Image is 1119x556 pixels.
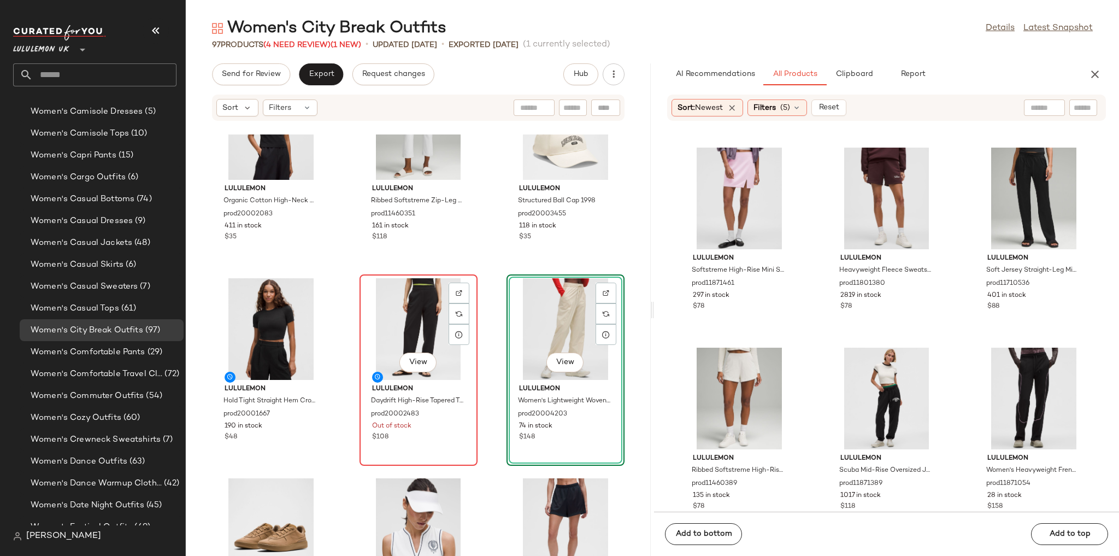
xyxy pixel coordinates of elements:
[161,434,173,446] span: (7)
[372,221,409,231] span: 161 in stock
[225,184,317,194] span: lululemon
[223,409,270,419] span: prod20001667
[678,102,723,114] span: Sort:
[225,221,262,231] span: 411 in stock
[441,38,444,51] span: •
[835,70,873,79] span: Clipboard
[123,259,136,271] span: (6)
[31,412,121,424] span: Women's Cozy Outfits
[987,502,1003,512] span: $158
[121,412,140,424] span: (60)
[518,196,596,206] span: Structured Ball Cap 1998
[127,455,145,468] span: (63)
[31,521,132,534] span: Women's Festival Outfits
[987,254,1080,264] span: lululemon
[449,39,519,51] p: Exported [DATE]
[372,232,387,242] span: $118
[212,63,290,85] button: Send for Review
[519,221,556,231] span: 118 in stock
[223,209,273,219] span: prod20002083
[692,266,785,276] span: Softstreme High-Rise Mini Skirt
[900,70,926,79] span: Report
[979,348,1089,449] img: LW5GR9S_0001_1
[13,25,106,40] img: cfy_white_logo.C9jOOHJF.svg
[216,278,326,380] img: LW3JA7S_0001_1
[372,432,388,442] span: $108
[331,41,361,49] span: (1 New)
[212,39,361,51] div: Products
[269,102,291,114] span: Filters
[31,477,162,490] span: Women's Dance Warmup Clothes
[563,63,598,85] button: Hub
[225,422,262,431] span: 190 in stock
[519,232,531,242] span: $35
[840,291,881,301] span: 2819 in stock
[31,237,132,249] span: Women's Casual Jackets
[684,348,794,449] img: LW7CPNS_027597_1
[31,259,123,271] span: Women's Casual Skirts
[986,466,1079,476] span: Women's Heavyweight French [PERSON_NAME] SLNSH Collection
[31,346,145,359] span: Women's Comfortable Pants
[986,22,1015,35] a: Details
[145,346,163,359] span: (29)
[129,127,148,140] span: (10)
[603,290,609,296] img: svg%3e
[126,171,138,184] span: (6)
[371,209,415,219] span: prod11460351
[31,127,129,140] span: Women's Camisole Tops
[693,302,704,312] span: $78
[693,291,729,301] span: 297 in stock
[693,454,786,464] span: lululemon
[299,63,343,85] button: Export
[362,70,425,79] span: Request changes
[695,104,723,112] span: Newest
[987,302,999,312] span: $88
[456,290,462,296] img: svg%3e
[119,302,137,315] span: (61)
[603,311,609,317] img: svg%3e
[518,409,567,419] span: prod20004203
[26,530,101,543] span: [PERSON_NAME]
[31,455,127,468] span: Women's Dance Outfits
[225,384,317,394] span: lululemon
[839,479,882,489] span: prod11871389
[573,70,588,79] span: Hub
[692,279,734,289] span: prod11871461
[143,324,161,337] span: (97)
[987,454,1080,464] span: lululemon
[518,396,611,406] span: Women's Lightweight Woven Jogger SLNSH Collection
[546,353,584,372] button: View
[223,196,316,206] span: Organic Cotton High-Neck Ringer Tank Top
[753,102,776,114] span: Filters
[363,278,474,380] img: LW5HEZS_0001_1
[987,491,1022,501] span: 28 in stock
[31,434,161,446] span: Women's Crewneck Sweatshirts
[693,254,786,264] span: lululemon
[13,37,69,57] span: Lululemon UK
[456,311,462,317] img: svg%3e
[519,184,612,194] span: lululemon
[832,348,942,449] img: LW5HAUS_036522_1
[225,232,237,242] span: $35
[840,302,852,312] span: $78
[773,70,817,79] span: All Products
[263,41,331,49] span: (4 Need Review)
[556,358,574,367] span: View
[212,41,221,49] span: 97
[987,291,1026,301] span: 401 in stock
[132,521,150,534] span: (69)
[372,184,465,194] span: lululemon
[31,106,143,118] span: Women's Camisole Dresses
[986,279,1029,289] span: prod11710536
[523,38,610,51] span: (1 currently selected)
[692,466,785,476] span: Ribbed Softstreme High-Rise Short 2"
[143,106,155,118] span: (5)
[366,38,368,51] span: •
[116,149,134,162] span: (15)
[780,102,790,114] span: (5)
[373,39,437,51] p: updated [DATE]
[31,171,126,184] span: Women's Cargo Outfits
[839,266,932,276] span: Heavyweight Fleece Sweatshort 5"
[371,409,419,419] span: prod20002483
[986,479,1030,489] span: prod11871054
